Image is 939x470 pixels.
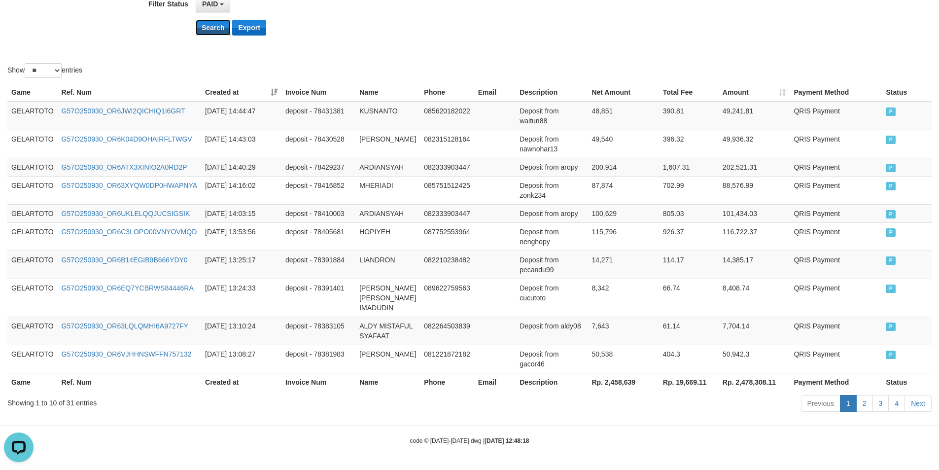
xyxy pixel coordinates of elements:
[719,130,790,158] td: 49,936.32
[886,256,896,265] span: PAID
[790,279,882,317] td: QRIS Payment
[62,322,189,330] a: G57O250930_OR63LQLQMHI6A9727FY
[355,251,420,279] td: LIANDRON
[7,83,58,102] th: Game
[281,345,355,373] td: deposit - 78381983
[659,102,719,130] td: 390.81
[7,394,384,408] div: Showing 1 to 10 of 31 entries
[659,317,719,345] td: 61.14
[516,204,588,222] td: Deposit from aropy
[886,164,896,172] span: PAID
[62,228,197,236] a: G57O250930_OR6C3LOPO00VNYOVMQD
[790,102,882,130] td: QRIS Payment
[790,317,882,345] td: QRIS Payment
[201,102,281,130] td: [DATE] 14:44:47
[7,102,58,130] td: GELARTOTO
[516,176,588,204] td: Deposit from zonk234
[588,345,659,373] td: 50,538
[410,437,529,444] small: code © [DATE]-[DATE] dwg |
[355,176,420,204] td: MHERIADI
[886,351,896,359] span: PAID
[201,130,281,158] td: [DATE] 14:43:03
[659,251,719,279] td: 114.17
[4,4,34,34] button: Open LiveChat chat widget
[25,63,62,78] select: Showentries
[886,323,896,331] span: PAID
[719,204,790,222] td: 101,434.03
[516,222,588,251] td: Deposit from nenghopy
[62,135,192,143] a: G57O250930_OR6K04D9OHAIRFLTWGV
[62,256,188,264] a: G57O250930_OR6B14EGIB9B666YDY0
[7,63,82,78] label: Show entries
[588,251,659,279] td: 14,271
[790,345,882,373] td: QRIS Payment
[659,345,719,373] td: 404.3
[904,395,932,412] a: Next
[790,251,882,279] td: QRIS Payment
[201,279,281,317] td: [DATE] 13:24:33
[420,373,474,391] th: Phone
[281,373,355,391] th: Invoice Num
[516,279,588,317] td: Deposit from cucutoto
[840,395,857,412] a: 1
[201,204,281,222] td: [DATE] 14:03:15
[62,107,185,115] a: G57O250930_OR6JWI2QICHIQ1I6GRT
[588,279,659,317] td: 8,342
[62,350,192,358] a: G57O250930_OR6VJHHNSWFFN757132
[886,108,896,116] span: PAID
[588,317,659,345] td: 7,643
[281,222,355,251] td: deposit - 78405681
[856,395,873,412] a: 2
[355,83,420,102] th: Name
[790,83,882,102] th: Payment Method
[355,373,420,391] th: Name
[420,251,474,279] td: 082210238482
[201,317,281,345] td: [DATE] 13:10:24
[201,222,281,251] td: [DATE] 13:53:56
[62,181,197,189] a: G57O250930_OR63XYQW0DP0HWAPNYA
[719,279,790,317] td: 8,408.74
[420,222,474,251] td: 087752553964
[355,204,420,222] td: ARDIANSYAH
[588,102,659,130] td: 48,851
[516,158,588,176] td: Deposit from aropy
[516,317,588,345] td: Deposit from aldy08
[355,317,420,345] td: ALDY MISTAFUL SYAFAAT
[201,158,281,176] td: [DATE] 14:40:29
[420,279,474,317] td: 089622759563
[281,204,355,222] td: deposit - 78410003
[801,395,840,412] a: Previous
[7,158,58,176] td: GELARTOTO
[7,176,58,204] td: GELARTOTO
[281,158,355,176] td: deposit - 78429237
[886,136,896,144] span: PAID
[872,395,889,412] a: 3
[420,345,474,373] td: 081221872182
[886,210,896,218] span: PAID
[420,204,474,222] td: 082333903447
[659,222,719,251] td: 926.37
[281,251,355,279] td: deposit - 78391884
[659,158,719,176] td: 1,607.31
[886,182,896,190] span: PAID
[516,83,588,102] th: Description
[58,373,201,391] th: Ref. Num
[790,204,882,222] td: QRIS Payment
[355,158,420,176] td: ARDIANSYAH
[281,176,355,204] td: deposit - 78416852
[790,130,882,158] td: QRIS Payment
[281,130,355,158] td: deposit - 78430528
[355,279,420,317] td: [PERSON_NAME] [PERSON_NAME] IMADUDIN
[62,163,187,171] a: G57O250930_OR6ATX3XINIO2A0RD2P
[659,373,719,391] th: Rp. 19,669.11
[7,279,58,317] td: GELARTOTO
[790,158,882,176] td: QRIS Payment
[485,437,529,444] strong: [DATE] 12:48:18
[7,204,58,222] td: GELARTOTO
[659,83,719,102] th: Total Fee
[201,176,281,204] td: [DATE] 14:16:02
[7,345,58,373] td: GELARTOTO
[7,222,58,251] td: GELARTOTO
[588,158,659,176] td: 200,914
[281,102,355,130] td: deposit - 78431381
